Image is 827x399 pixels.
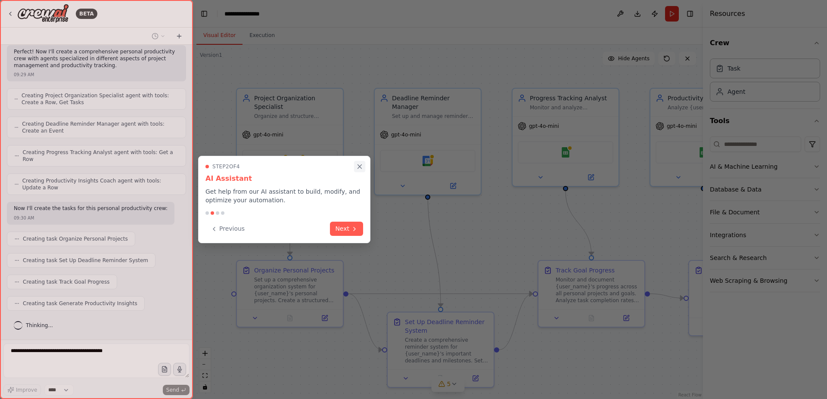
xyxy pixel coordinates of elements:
button: Close walkthrough [354,161,365,172]
p: Get help from our AI assistant to build, modify, and optimize your automation. [205,187,363,204]
button: Hide left sidebar [198,8,210,20]
button: Next [330,222,363,236]
span: Step 2 of 4 [212,163,240,170]
h3: AI Assistant [205,173,363,184]
button: Previous [205,222,250,236]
